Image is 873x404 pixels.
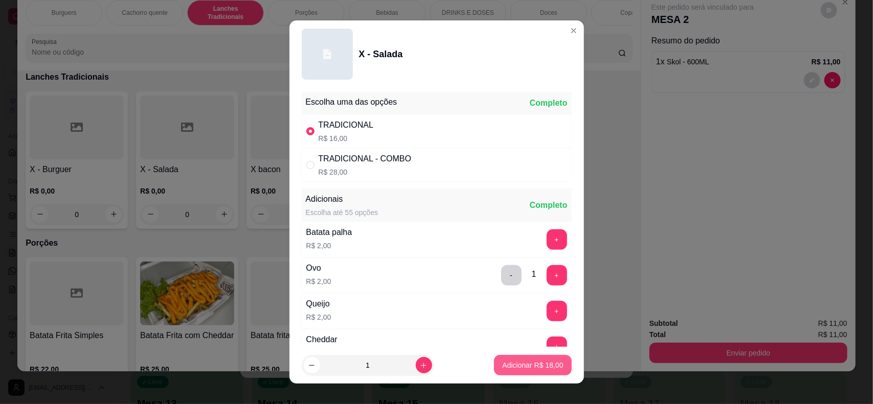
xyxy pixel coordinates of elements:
button: add [547,301,567,321]
div: Ovo [306,262,331,274]
p: R$ 2,00 [306,276,331,287]
div: X - Salada [359,47,403,61]
button: add [547,337,567,357]
div: Cheddar [306,334,338,346]
div: TRADICIONAL - COMBO [319,153,412,165]
button: Close [566,22,582,39]
button: add [547,265,567,286]
div: Adicionais [306,193,378,205]
button: add [547,229,567,250]
button: delete [501,265,522,286]
div: TRADICIONAL [319,119,374,131]
p: R$ 2,00 [306,241,352,251]
p: R$ 16,00 [319,133,374,144]
div: Queijo [306,298,331,310]
button: increase-product-quantity [416,357,432,373]
div: Escolha uma das opções [306,96,397,108]
button: Adicionar R$ 18,00 [494,355,571,375]
div: 1 [532,268,536,280]
div: Escolha até 55 opções [306,207,378,218]
p: Adicionar R$ 18,00 [502,360,563,370]
button: decrease-product-quantity [304,357,320,373]
div: Batata palha [306,226,352,239]
p: R$ 28,00 [319,167,412,177]
p: R$ 2,00 [306,312,331,322]
div: Completo [530,97,568,109]
div: Completo [530,199,568,211]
